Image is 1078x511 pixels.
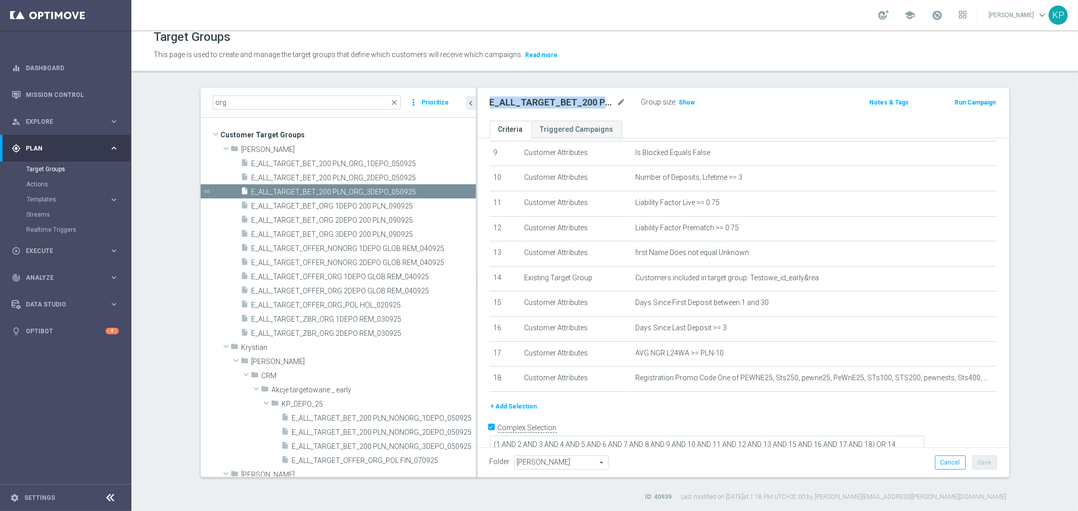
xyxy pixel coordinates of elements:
[11,327,119,335] button: lightbulb Optibot 4
[12,55,119,81] div: Dashboard
[420,96,450,110] button: Prioritize
[520,341,632,367] td: Customer Attributes
[26,162,130,177] div: Target Groups
[935,455,966,470] button: Cancel
[466,98,476,108] i: chevron_left
[26,55,119,81] a: Dashboard
[636,248,749,257] span: first Name Does not equal Unknown
[213,95,401,110] input: Quick find group or folder
[645,493,672,501] label: ID: 40939
[26,119,109,125] span: Explore
[490,241,520,267] td: 13
[252,216,476,225] span: E_ALL_TARGET_BET_ORG 2DEPO 200 PLN_090925
[676,98,677,107] label: :
[241,286,249,297] i: insert_drive_file
[27,196,109,202] div: Templates
[282,413,290,425] i: insert_drive_file
[520,216,632,241] td: Customer Attributes
[1037,10,1048,21] span: keyboard_arrow_down
[12,64,21,73] i: equalizer
[11,247,119,255] button: play_circle_outline Execute keyboard_arrow_right
[231,144,239,156] i: folder
[272,386,476,394] span: Akcje targetowane _ early
[636,148,711,157] span: Is Blocked Equals False
[520,191,632,216] td: Customer Attributes
[26,226,105,234] a: Realtime Triggers
[11,91,119,99] button: Mission Control
[12,273,109,282] div: Analyze
[681,493,1007,501] label: Last modified on [DATE] at 1:18 PM UTC+02:00 by [PERSON_NAME][EMAIL_ADDRESS][PERSON_NAME][DOMAIN_...
[252,301,476,310] span: E_ALL_TARGET_OFFER_ORG_POL HOL_020925
[390,98,398,107] span: close
[11,300,119,309] button: Data Studio keyboard_arrow_right
[106,328,119,334] div: 4
[292,428,476,437] span: E_ALL_TARGET_BET_200 PLN_NONORG_2DEPO_050925
[636,374,993,382] span: Registration Promo Code One of PEWNE25, Sts250, pewne25, PeWnE25, STs100, STS200, pewnests, Sts40...
[12,300,109,309] div: Data Studio
[261,385,269,396] i: folder
[154,30,230,44] h1: Target Groups
[12,144,21,153] i: gps_fixed
[954,97,997,108] button: Run Campaign
[292,414,476,423] span: E_ALL_TARGET_BET_200 PLN_NONORG_1DEPO_050925
[520,291,632,317] td: Customer Attributes
[490,191,520,216] td: 11
[904,10,915,21] span: school
[490,341,520,367] td: 17
[679,99,695,106] span: Show
[26,248,109,254] span: Execute
[636,198,720,207] span: Liability Factor Live >= 0.75
[252,202,476,211] span: E_ALL_TARGET_BET_ORG 1DEPO 200 PLN_090925
[241,173,249,184] i: insert_drive_file
[241,272,249,283] i: insert_drive_file
[26,195,119,203] button: Templates keyboard_arrow_right
[241,314,249,326] i: insert_drive_file
[12,117,109,126] div: Explore
[221,128,476,142] span: Customer Target Groups
[641,98,676,107] label: Group size
[252,259,476,267] span: E_ALL_TARGET_OFFER_NONORG 2DEPO GLOB REM_040925
[271,399,279,411] i: folder
[868,97,910,108] button: Notes & Tags
[241,229,249,241] i: insert_drive_file
[241,356,249,368] i: folder
[490,96,615,109] h2: E_ALL_TARGET_BET_200 PLN_ORG_3DEPO_050925
[988,8,1049,23] a: [PERSON_NAME]keyboard_arrow_down
[26,177,130,192] div: Actions
[26,318,106,344] a: Optibot
[12,81,119,108] div: Mission Control
[231,342,239,354] i: folder
[490,401,538,412] button: + Add Selection
[241,201,249,213] i: insert_drive_file
[252,315,476,324] span: E_ALL_TARGET_ZBR_ORG 1DEPO REM_030925
[520,141,632,166] td: Customer Attributes
[524,49,558,61] button: Read more
[109,117,119,126] i: keyboard_arrow_right
[292,456,476,465] span: E_ALL_TARGET_OFFER_ORG_POL FIN_070925
[27,196,99,202] span: Templates
[490,121,532,138] a: Criteria
[241,300,249,312] i: insert_drive_file
[26,211,105,219] a: Streams
[252,188,476,196] span: E_ALL_TARGET_BET_200 PLN_ORG_3DEPO_050925
[636,349,724,357] span: AVG NGR L24WA >= PLN-10
[241,243,249,255] i: insert_drive_file
[252,244,476,253] span: E_ALL_TARGET_OFFER_NONORG 1DEPO GLOB REM_040925
[292,442,476,451] span: E_ALL_TARGET_BET_200 PLN_NONORG_3DEPO_050925
[466,96,476,110] button: chevron_left
[241,215,249,227] i: insert_drive_file
[11,274,119,282] button: track_changes Analyze keyboard_arrow_right
[252,174,476,182] span: E_ALL_TARGET_BET_200 PLN_ORG_2DEPO_050925
[636,274,819,282] span: Customers included in target group: Testowe_id_early&rea
[10,493,19,502] i: settings
[11,118,119,126] button: person_search Explore keyboard_arrow_right
[490,367,520,392] td: 18
[490,266,520,291] td: 14
[520,266,632,291] td: Existing Target Group
[282,400,476,408] span: KP_DEPO_25
[12,318,119,344] div: Optibot
[26,180,105,188] a: Actions
[498,423,557,433] label: Complex Selection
